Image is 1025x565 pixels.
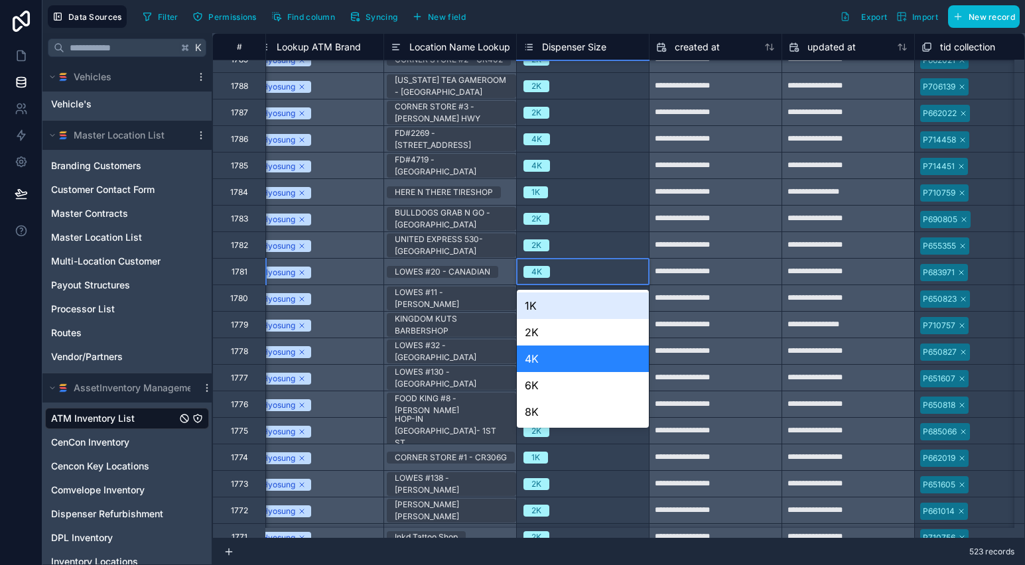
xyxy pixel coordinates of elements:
div: P650823 [923,293,957,305]
div: FD#4719 - [GEOGRAPHIC_DATA] [395,154,508,178]
div: 2K [531,80,541,92]
div: HOP-IN [GEOGRAPHIC_DATA]- 1ST ST [395,413,508,449]
div: [PERSON_NAME] [PERSON_NAME] [395,499,508,523]
div: 1783 [231,214,248,224]
div: 4K [531,133,542,145]
div: 1787 [231,107,248,118]
div: 1776 [231,399,248,410]
div: CORNER STORE #3 - [PERSON_NAME] HWY [395,101,508,125]
div: 1788 [231,81,248,92]
div: P706139 [923,81,955,93]
div: 2K [531,478,541,490]
div: 1781 [232,267,247,277]
div: P685066 [923,426,957,438]
div: P650827 [923,346,957,358]
div: 1777 [231,373,248,383]
div: 2K [531,425,541,437]
div: 1785 [231,160,248,171]
span: Dispenser Size [542,40,606,54]
div: LOWES #11 - [PERSON_NAME] [395,286,508,310]
a: New record [943,5,1020,28]
div: 1775 [231,426,248,436]
div: LOWES #32 - [GEOGRAPHIC_DATA] [395,340,508,363]
div: P651607 [923,373,955,385]
span: Import [912,12,938,22]
span: Permissions [208,12,256,22]
div: LOWES #130 - [GEOGRAPHIC_DATA] [395,366,508,390]
span: Filter [158,12,178,22]
span: Lookup ATM Brand [277,40,361,54]
div: KINGDOM KUTS BARBERSHOP [395,313,508,337]
div: LOWES #20 - CANADIAN [395,266,490,278]
div: P662021 [923,54,955,66]
button: Import [892,5,943,28]
div: 1782 [231,240,248,251]
span: updated at [807,40,856,54]
button: Syncing [345,7,402,27]
div: 1786 [231,134,248,145]
span: New field [428,12,466,22]
div: P655355 [923,240,956,252]
div: 8K [517,399,649,425]
div: CORNER STORE #1 - CR306G [395,452,507,464]
div: 6K [517,372,649,399]
div: 4K [531,266,542,278]
div: 2K [517,319,649,345]
button: New record [948,5,1020,28]
div: 2K [531,531,541,543]
div: 4K [517,345,649,372]
span: Find column [287,12,335,22]
div: 1784 [230,187,248,198]
a: Permissions [188,7,266,27]
a: Syncing [345,7,407,27]
div: 1774 [231,452,248,463]
div: P651605 [923,479,955,491]
div: 2K [531,213,541,225]
div: # [223,42,255,52]
div: LOWES #138 - [PERSON_NAME] [395,472,508,496]
div: FD#2269 - [STREET_ADDRESS] [395,127,508,151]
div: P714451 [923,160,955,172]
div: 2K [531,239,541,251]
div: P662022 [923,107,957,119]
span: tid collection [940,40,995,54]
div: Inkd Tattoo Shop [395,531,458,543]
div: P714458 [923,134,956,146]
span: 523 records [969,546,1014,557]
div: 1773 [231,479,248,489]
div: 4K [531,160,542,172]
span: New record [969,12,1015,22]
div: P650818 [923,399,955,411]
div: P683971 [923,267,955,279]
span: Syncing [366,12,397,22]
span: created at [675,40,720,54]
button: Data Sources [48,5,127,28]
div: 1771 [232,532,247,542]
div: 1K [531,452,540,464]
div: 2K [531,107,541,119]
button: Filter [137,7,183,27]
div: P710757 [923,320,955,332]
div: 1778 [231,346,248,357]
div: 2K [531,505,541,517]
span: K [194,43,203,52]
div: HERE N THERE TIRESHOP [395,186,493,198]
div: 1779 [231,320,248,330]
div: [US_STATE] TEA GAMEROOM - [GEOGRAPHIC_DATA] [395,74,508,98]
div: P662019 [923,452,955,464]
button: Export [835,5,892,28]
div: P661014 [923,505,955,517]
div: P690805 [923,214,957,225]
div: 1K [517,292,649,319]
button: Permissions [188,7,261,27]
span: Data Sources [68,12,122,22]
button: Find column [267,7,340,27]
span: Location Name Lookup [409,40,510,54]
button: New field [407,7,470,27]
div: 1780 [230,293,248,304]
div: 1772 [231,505,248,516]
div: FOOD KING #8 - [PERSON_NAME] [395,393,508,416]
div: BULLDOGS GRAB N GO - [GEOGRAPHIC_DATA] [395,207,508,231]
div: P710759 [923,187,955,199]
div: P710756 [923,532,955,544]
